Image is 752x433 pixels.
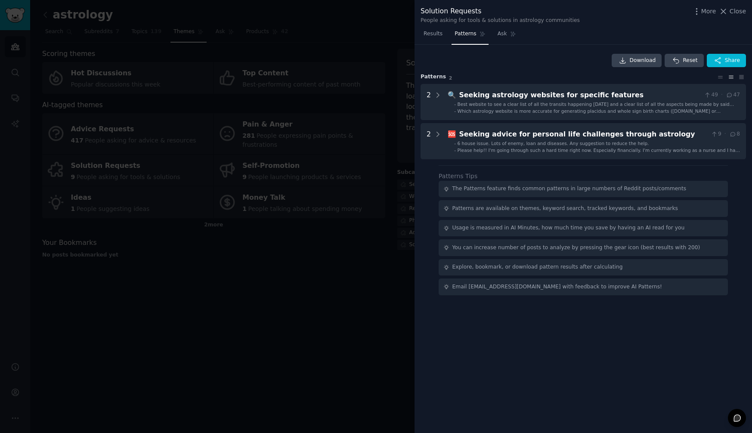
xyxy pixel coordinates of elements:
span: Reset [683,57,697,65]
span: 🔍 [448,91,456,99]
span: 6 house issue. Lots of enemy, loan and diseases. Any suggestion to reduce the help. [458,141,649,146]
div: - [454,108,456,114]
div: 2 [427,129,431,153]
span: 49 [704,91,718,99]
div: - [454,147,456,153]
span: Pattern s [421,73,446,81]
div: Seeking advice for personal life challenges through astrology [459,129,708,140]
div: Seeking astrology websites for specific features [459,90,701,101]
span: · [721,91,723,99]
div: People asking for tools & solutions in astrology communities [421,17,580,25]
div: You can increase number of posts to analyze by pressing the gear icon (best results with 200) [452,244,700,252]
span: Which astrology website is more accurate for generating placidus and whole sign birth charts ([DO... [458,108,721,120]
a: Download [612,54,662,68]
span: 2 [449,75,452,80]
span: 47 [726,91,740,99]
a: Results [421,27,446,45]
span: Share [725,57,740,65]
span: Please help!! I'm going through such a hard time right now. Especially financially. I'm currently... [458,148,740,165]
div: - [454,101,456,107]
button: More [692,7,716,16]
span: Download [630,57,656,65]
label: Patterns Tips [439,173,477,179]
span: Close [730,7,746,16]
div: 2 [427,90,431,114]
span: Results [424,30,443,38]
span: 8 [729,130,740,138]
div: Usage is measured in AI Minutes, how much time you save by having an AI read for you [452,224,685,232]
a: Patterns [452,27,488,45]
span: 🆘 [448,130,456,138]
button: Close [719,7,746,16]
span: Best website to see a clear list of all the transits happening [DATE] and a clear list of all the... [458,102,734,113]
div: Patterns are available on themes, keyword search, tracked keywords, and bookmarks [452,205,678,213]
button: Share [707,54,746,68]
span: Ask [498,30,507,38]
a: Ask [495,27,519,45]
div: Solution Requests [421,6,580,17]
div: Explore, bookmark, or download pattern results after calculating [452,263,623,271]
div: Email [EMAIL_ADDRESS][DOMAIN_NAME] with feedback to improve AI Patterns! [452,283,662,291]
span: · [724,130,726,138]
span: Patterns [455,30,476,38]
div: The Patterns feature finds common patterns in large numbers of Reddit posts/comments [452,185,687,193]
span: More [701,7,716,16]
div: - [454,140,456,146]
span: 9 [711,130,721,138]
button: Reset [665,54,703,68]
